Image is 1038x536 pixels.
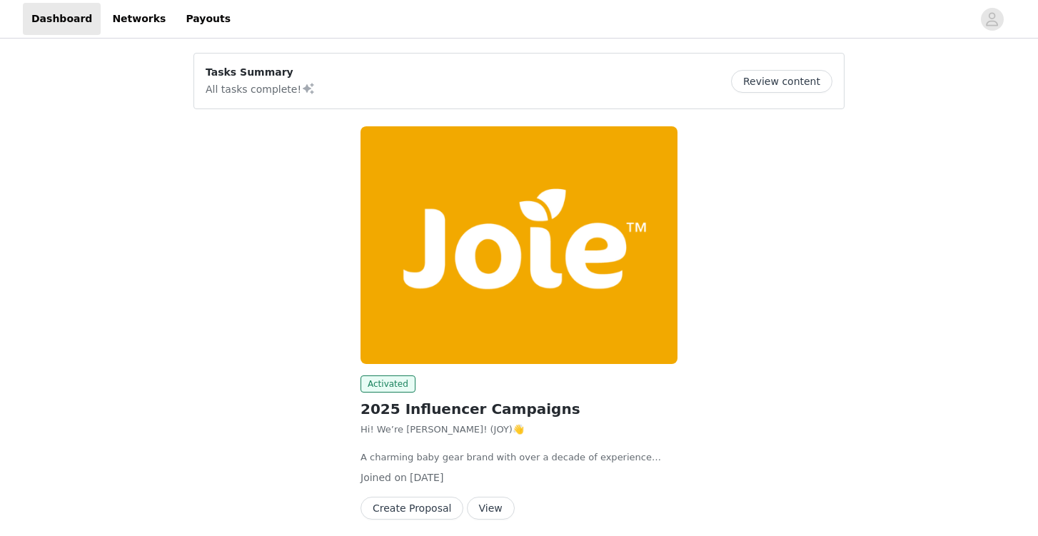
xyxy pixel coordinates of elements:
a: Networks [104,3,174,35]
h2: 2025 Influencer Campaigns [361,398,677,420]
button: Review content [731,70,832,93]
img: Joie [361,126,677,364]
span: [DATE] [410,472,443,483]
div: avatar [985,8,999,31]
p: Hi! We’re [PERSON_NAME]! (JOY)👋 [361,423,677,437]
a: Payouts [177,3,239,35]
p: All tasks complete! [206,80,316,97]
a: Dashboard [23,3,101,35]
span: Joined on [361,472,407,483]
p: A charming baby gear brand with over a decade of experience designing products in [GEOGRAPHIC_DAT... [361,450,677,465]
span: Activated [361,375,415,393]
button: Create Proposal [361,497,463,520]
p: Tasks Summary [206,65,316,80]
button: View [467,497,515,520]
a: View [467,503,515,514]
